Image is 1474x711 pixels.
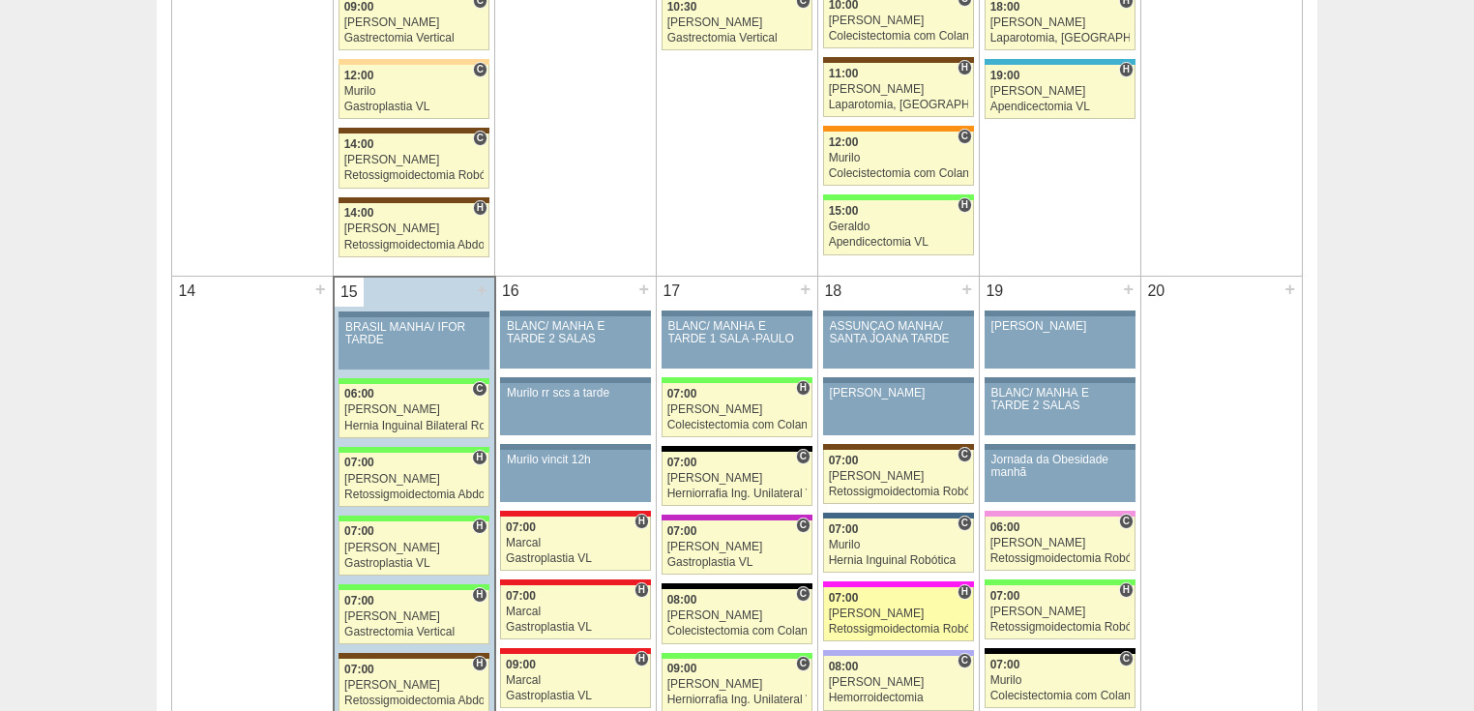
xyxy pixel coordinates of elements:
span: 19:00 [990,69,1020,82]
div: Key: Aviso [500,444,651,450]
span: 09:00 [506,658,536,671]
div: Key: Santa Joana [823,444,974,450]
span: Hospital [634,514,649,529]
div: + [958,277,975,302]
div: Key: Brasil [985,579,1135,585]
div: [PERSON_NAME] [829,470,969,483]
span: 08:00 [829,660,859,673]
span: Hospital [634,582,649,598]
span: Consultório [958,447,972,462]
div: Gastroplastia VL [506,690,645,702]
div: Apendicectomia VL [990,101,1131,113]
div: 18 [818,277,848,306]
a: [PERSON_NAME] [823,383,974,435]
div: Retossigmoidectomia Robótica [990,621,1131,634]
a: BLANC/ MANHÃ E TARDE 2 SALAS [500,316,651,369]
span: Hospital [796,380,811,396]
span: 12:00 [829,135,859,149]
div: Key: Brasil [662,377,812,383]
div: [PERSON_NAME] [829,83,969,96]
div: Key: Brasil [339,378,488,384]
div: Herniorrafia Ing. Unilateral VL [667,694,808,706]
a: C 12:00 Murilo Colecistectomia com Colangiografia VL [823,132,974,186]
span: 06:00 [990,520,1020,534]
span: Consultório [958,653,972,668]
div: Colecistectomia com Colangiografia VL [667,625,808,637]
div: Herniorrafia Ing. Unilateral VL [667,488,808,500]
a: H 11:00 [PERSON_NAME] Laparotomia, [GEOGRAPHIC_DATA], Drenagem, Bridas [823,63,974,117]
span: 09:00 [667,662,697,675]
span: Consultório [473,62,487,77]
span: Consultório [473,131,487,146]
div: Gastroplastia VL [667,556,808,569]
div: Key: Santa Joana [339,197,489,203]
span: 07:00 [667,387,697,400]
div: [PERSON_NAME] [344,16,485,29]
div: Key: Aviso [985,311,1135,316]
a: Murilo vincit 12h [500,450,651,502]
div: Gastroplastia VL [506,621,645,634]
div: Key: Aviso [823,311,974,316]
div: [PERSON_NAME] [667,541,808,553]
div: Key: Pro Matre [823,581,974,587]
div: [PERSON_NAME] [667,472,808,485]
div: Key: Aviso [985,444,1135,450]
span: 07:00 [667,456,697,469]
div: [PERSON_NAME] [829,607,969,620]
div: Murilo [344,85,485,98]
a: Murilo rr scs a tarde [500,383,651,435]
div: [PERSON_NAME] [990,537,1131,549]
div: Key: Aviso [500,311,651,316]
span: Hospital [1119,62,1134,77]
div: Key: Blanc [985,648,1135,654]
div: Key: Blanc [662,446,812,452]
span: 07:00 [344,663,374,676]
span: Consultório [1119,651,1134,667]
a: C 08:00 [PERSON_NAME] Colecistectomia com Colangiografia VL [662,589,812,643]
div: Gastrectomia Vertical [667,32,808,44]
div: + [474,278,490,303]
a: C 07:00 [PERSON_NAME] Herniorrafia Ing. Unilateral VL [662,452,812,506]
div: Colecistectomia com Colangiografia VL [829,30,969,43]
span: 14:00 [344,206,374,220]
span: Hospital [634,651,649,667]
span: 07:00 [344,594,374,607]
a: C 07:00 Murilo Hernia Inguinal Robótica [823,518,974,573]
div: + [312,277,329,302]
div: BLANC/ MANHÃ E TARDE 2 SALAS [991,387,1130,412]
div: Hernia Inguinal Bilateral Robótica [344,420,484,432]
span: 07:00 [506,589,536,603]
div: [PERSON_NAME] [990,85,1131,98]
span: 07:00 [667,524,697,538]
div: Laparotomia, [GEOGRAPHIC_DATA], Drenagem, Bridas VL [990,32,1131,44]
div: Key: Albert Einstein [985,511,1135,517]
span: Consultório [796,656,811,671]
div: Key: Brasil [339,516,488,521]
span: 07:00 [829,454,859,467]
div: Colecistectomia com Colangiografia VL [829,167,969,180]
div: Key: Assunção [500,579,651,585]
span: Consultório [472,381,486,397]
div: Hernia Inguinal Robótica [829,554,969,567]
div: Retossigmoidectomia Robótica [829,623,969,636]
div: Marcal [506,674,645,687]
div: Murilo [829,152,969,164]
span: 07:00 [344,524,374,538]
div: Jornada da Obesidade manhã [991,454,1130,479]
div: 14 [172,277,202,306]
div: 16 [496,277,526,306]
div: [PERSON_NAME] [344,154,485,166]
a: H 19:00 [PERSON_NAME] Apendicectomia VL [985,65,1135,119]
div: [PERSON_NAME] [991,320,1130,333]
span: 12:00 [344,69,374,82]
span: 15:00 [829,204,859,218]
a: C 08:00 [PERSON_NAME] Hemorroidectomia [823,656,974,710]
div: Key: Santa Joana [823,57,974,63]
a: H 07:00 [PERSON_NAME] Retossigmoidectomia Robótica [823,587,974,641]
span: Consultório [796,586,811,602]
a: C 14:00 [PERSON_NAME] Retossigmoidectomia Robótica [339,133,489,188]
div: Key: Brasil [823,194,974,200]
div: Retossigmoidectomia Abdominal VL [344,695,484,707]
div: Marcal [506,606,645,618]
div: [PERSON_NAME] [344,610,484,623]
